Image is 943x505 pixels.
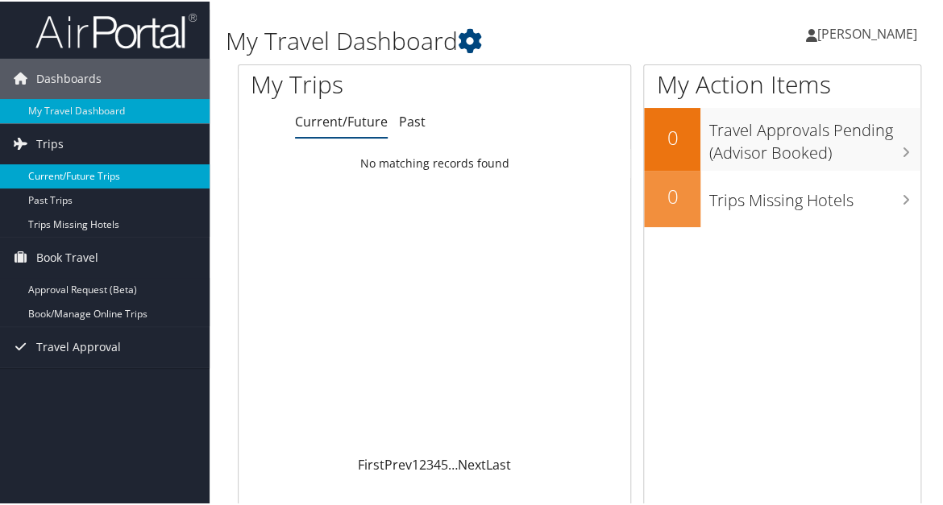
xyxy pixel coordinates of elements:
span: [PERSON_NAME] [817,23,917,41]
h2: 0 [644,122,700,150]
span: Travel Approval [36,325,121,366]
a: [PERSON_NAME] [806,8,933,56]
span: Trips [36,122,64,163]
h1: My Trips [251,66,455,100]
h1: My Travel Dashboard [226,23,697,56]
h3: Trips Missing Hotels [708,180,920,210]
a: 1 [412,454,419,472]
a: 4 [434,454,441,472]
a: 3 [426,454,434,472]
a: Prev [384,454,412,472]
h1: My Action Items [644,66,920,100]
span: Book Travel [36,236,98,276]
h2: 0 [644,181,700,209]
img: airportal-logo.png [35,10,197,48]
a: Past [399,111,426,129]
h3: Travel Approvals Pending (Advisor Booked) [708,110,920,163]
a: Last [486,454,511,472]
a: 2 [419,454,426,472]
a: 0Travel Approvals Pending (Advisor Booked) [644,106,920,168]
td: No matching records found [239,147,630,176]
a: First [358,454,384,472]
span: Dashboards [36,57,102,97]
a: 5 [441,454,448,472]
a: Next [458,454,486,472]
a: 0Trips Missing Hotels [644,169,920,226]
a: Current/Future [295,111,388,129]
span: … [448,454,458,472]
